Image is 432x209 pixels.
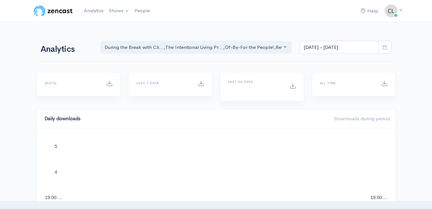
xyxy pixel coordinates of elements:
[132,4,152,18] a: People
[100,41,292,54] button: During the Break with Cli..., The Intentional Living Pr..., Of-By-For the People!, Rethink - Rese...
[136,81,190,85] h6: Last 7 days
[41,45,93,54] h1: Analytics
[371,195,388,200] text: 19:00:…
[33,5,74,17] img: ZenCast Logo
[45,136,388,201] svg: A chart.
[358,4,381,18] a: Help
[81,4,106,18] a: Analytics
[299,41,379,54] input: analytics date range selector
[45,116,326,122] h4: Daily downloads
[334,115,391,122] span: Downloads during period:
[55,169,57,175] text: 4
[45,81,98,85] h6: [DATE]
[228,80,282,84] h6: Last 30 days
[45,195,62,200] text: 19:00:…
[385,5,398,17] img: ...
[106,4,132,18] a: Shows
[55,144,57,149] text: 5
[105,44,282,51] div: During the Break with Cli... , The Intentional Living Pr... , Of-By-For the People! , Rethink - R...
[320,81,373,85] h6: All time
